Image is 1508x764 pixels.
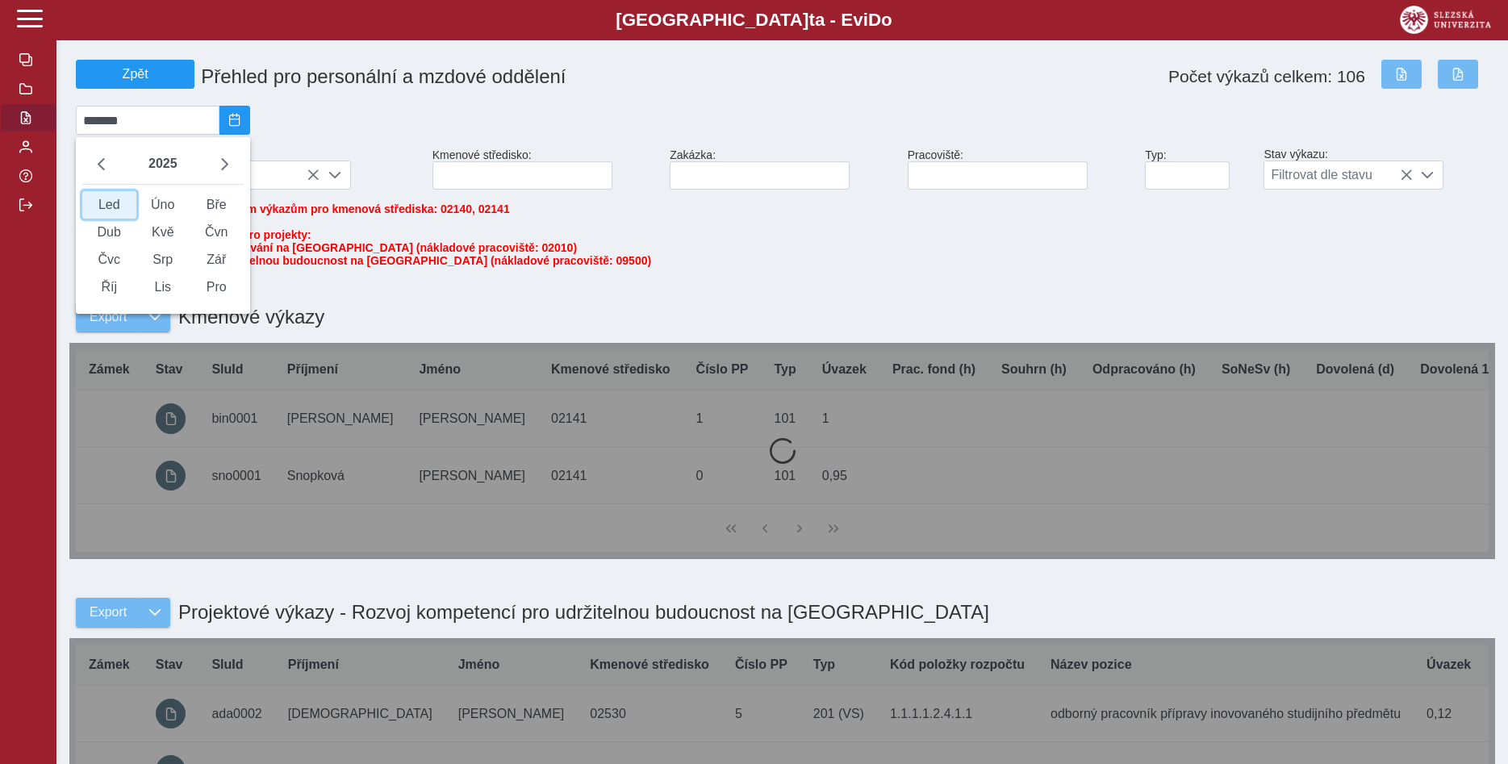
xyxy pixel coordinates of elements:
span: o [881,10,892,30]
span: Čvc [82,246,136,273]
span: Export [90,310,127,324]
button: Export [76,598,140,627]
span: Zpět [83,67,187,81]
button: 2025 [142,150,184,177]
h1: Projektové výkazy - Rozvoj kompetencí pro udržitelnou budoucnost na [GEOGRAPHIC_DATA] [170,593,989,632]
span: D [868,10,881,30]
span: Máte přístup pouze k výkazům pro projekty: [76,228,1489,267]
span: t [808,10,814,30]
span: Zář [190,246,244,273]
div: Typ: [1138,142,1257,196]
h1: Přehled pro personální a mzdové oddělení [194,59,908,94]
button: Export [76,303,140,332]
span: Bře [190,191,244,219]
div: Kmenové středisko: [426,142,664,196]
span: Led [82,191,136,219]
button: Export do PDF [1438,60,1478,89]
div: Zaměstnanec: [69,141,426,196]
span: Srp [136,246,190,273]
span: Dub [82,219,136,246]
b: [GEOGRAPHIC_DATA] a - Evi [48,10,1460,31]
span: Lis [136,273,190,301]
button: Zpět [76,60,194,89]
div: Pracoviště: [901,142,1139,196]
h1: Kmenové výkazy [170,298,324,336]
img: logo_web_su.png [1400,6,1491,34]
div: Stav výkazu: [1257,141,1495,196]
span: Máte přístup pouze ke kmenovým výkazům pro kmenová střediska: 02140, 02141 [76,202,510,215]
span: Čvn [190,219,244,246]
li: ESF+: Rozvoj systému vzdělávání na [GEOGRAPHIC_DATA] (nákladové pracoviště: 02010) [76,241,1489,254]
span: Filtrovat dle stavu [1264,161,1412,189]
span: Úno [136,191,190,219]
span: Říj [82,273,136,301]
button: 2025/01 [219,106,250,135]
li: Rozvoj kompetencí pro udržitelnou budoucnost na [GEOGRAPHIC_DATA] (nákladové pracoviště: 09500) [76,254,1489,267]
span: Export [90,605,127,620]
span: Kvě [136,219,190,246]
button: Export do Excelu [1381,60,1422,89]
span: Pro [190,273,244,301]
div: Zakázka: [663,142,901,196]
span: Počet výkazů celkem: 106 [1168,67,1365,86]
